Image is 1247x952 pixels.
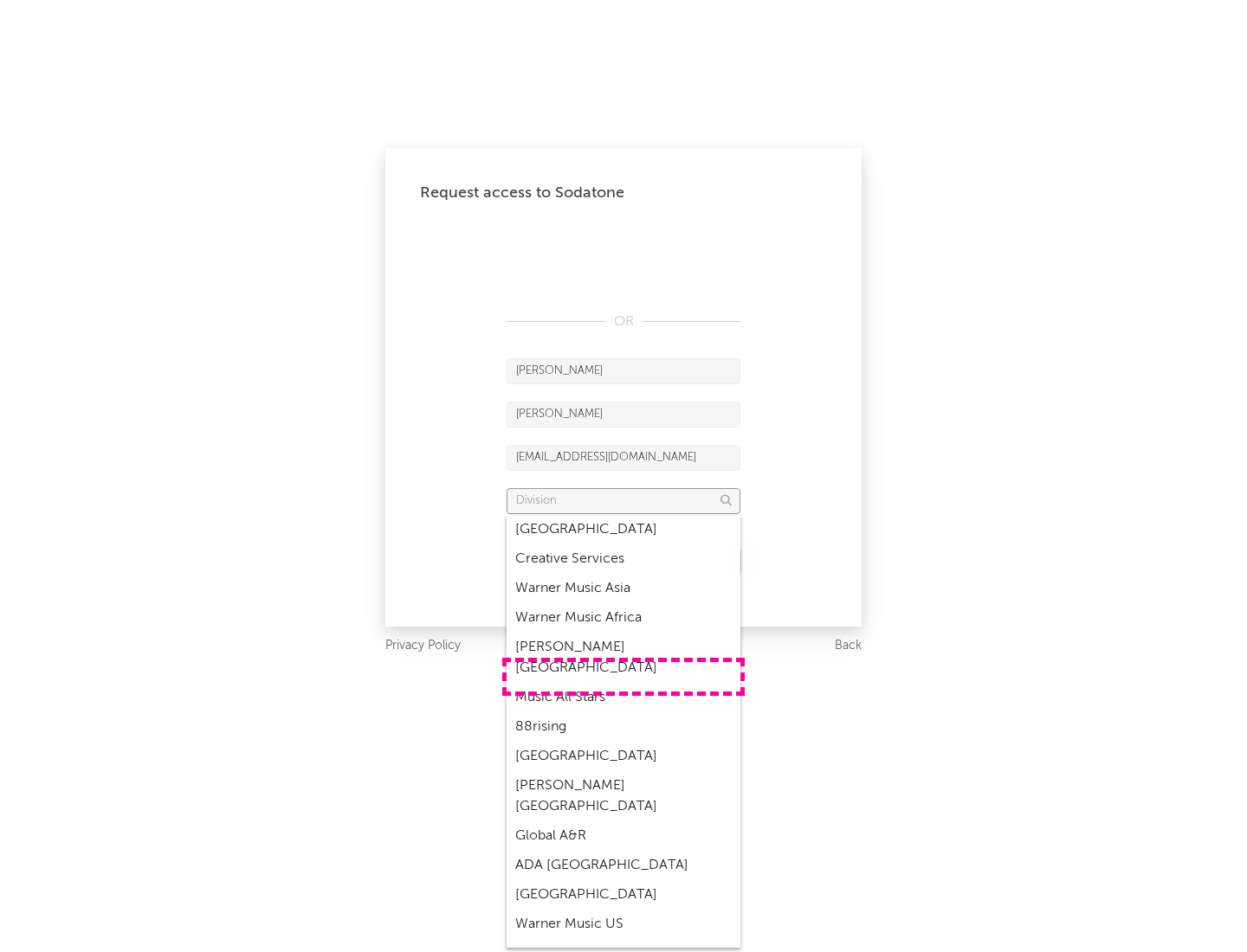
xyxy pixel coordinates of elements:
[507,603,740,633] div: Warner Music Africa
[507,880,740,910] div: [GEOGRAPHIC_DATA]
[507,742,740,771] div: [GEOGRAPHIC_DATA]
[420,183,827,203] div: Request access to Sodatone
[507,358,740,384] input: First Name
[507,821,740,851] div: Global A&R
[507,445,740,471] input: Email
[507,574,740,603] div: Warner Music Asia
[507,544,740,574] div: Creative Services
[507,712,740,742] div: 88rising
[507,910,740,939] div: Warner Music US
[507,402,740,428] input: Last Name
[507,771,740,821] div: [PERSON_NAME] [GEOGRAPHIC_DATA]
[507,683,740,712] div: Music All Stars
[385,635,461,657] a: Privacy Policy
[507,488,740,514] input: Division
[507,851,740,880] div: ADA [GEOGRAPHIC_DATA]
[507,515,740,544] div: [GEOGRAPHIC_DATA]
[835,635,862,657] a: Back
[507,312,740,332] div: OR
[507,633,740,683] div: [PERSON_NAME] [GEOGRAPHIC_DATA]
